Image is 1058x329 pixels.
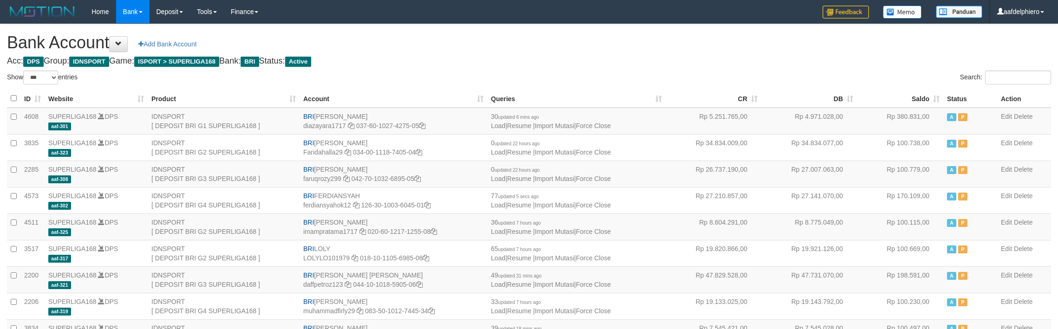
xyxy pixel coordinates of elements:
[491,228,505,235] a: Load
[761,240,857,266] td: Rp 19.921.126,00
[303,228,358,235] a: imampratama1717
[535,254,574,262] a: Import Mutasi
[666,108,761,135] td: Rp 5.251.765,00
[487,90,666,108] th: Queries: activate to sort column ascending
[132,36,202,52] a: Add Bank Account
[48,281,71,289] span: aaf-321
[491,298,611,315] span: | | |
[666,240,761,266] td: Rp 19.820.866,00
[48,175,71,183] span: aaf-308
[148,240,300,266] td: IDNSPORT [ DEPOSIT BRI G2 SUPERLIGA168 ]
[491,281,505,288] a: Load
[148,213,300,240] td: IDNSPORT [ DEPOSIT BRI G2 SUPERLIGA168 ]
[419,122,425,129] a: Copy 037601027427505 to clipboard
[148,266,300,293] td: IDNSPORT [ DEPOSIT BRI G3 SUPERLIGA168 ]
[20,266,45,293] td: 2200
[1001,245,1012,252] a: Edit
[424,201,431,209] a: Copy 126301003604501 to clipboard
[45,134,148,161] td: DPS
[423,254,429,262] a: Copy 018101105698506 to clipboard
[491,166,540,173] span: 0
[148,293,300,319] td: IDNSPORT [ DEPOSIT BRI G4 SUPERLIGA168 ]
[958,219,967,227] span: Paused
[20,108,45,135] td: 4608
[303,271,314,279] span: BRI
[23,71,58,84] select: Showentries
[20,240,45,266] td: 3517
[1001,192,1012,200] a: Edit
[495,168,540,173] span: updated 22 hours ago
[495,141,540,146] span: updated 22 hours ago
[48,245,97,252] a: SUPERLIGA168
[303,201,351,209] a: ferdiansyahok12
[576,122,611,129] a: Force Close
[491,245,541,252] span: 65
[348,122,354,129] a: Copy diazayara1717 to clipboard
[507,122,531,129] a: Resume
[997,90,1051,108] th: Action
[148,90,300,108] th: Product: activate to sort column ascending
[936,6,982,18] img: panduan.png
[303,307,355,315] a: muhammadfirly29
[535,122,574,129] a: Import Mutasi
[1001,298,1012,305] a: Edit
[761,266,857,293] td: Rp 47.731.070,00
[20,293,45,319] td: 2206
[148,134,300,161] td: IDNSPORT [ DEPOSIT BRI G2 SUPERLIGA168 ]
[300,266,487,293] td: [PERSON_NAME] [PERSON_NAME] 044-10-1018-5905-06
[666,266,761,293] td: Rp 47.829.528,00
[576,254,611,262] a: Force Close
[491,271,542,279] span: 49
[666,161,761,187] td: Rp 26.737.190,00
[303,175,341,182] a: faruqrozy299
[48,271,97,279] a: SUPERLIGA168
[1001,219,1012,226] a: Edit
[666,213,761,240] td: Rp 8.604.291,00
[958,272,967,280] span: Paused
[303,122,346,129] a: diazayara1717
[48,192,97,200] a: SUPERLIGA168
[943,90,997,108] th: Status
[45,240,148,266] td: DPS
[498,194,539,199] span: updated 5 secs ago
[761,108,857,135] td: Rp 4.971.028,00
[45,213,148,240] td: DPS
[48,298,97,305] a: SUPERLIGA168
[431,228,437,235] a: Copy 020601217125508 to clipboard
[1014,166,1032,173] a: Delete
[1001,166,1012,173] a: Edit
[1014,192,1032,200] a: Delete
[761,161,857,187] td: Rp 27.007.063,00
[491,139,540,147] span: 0
[666,134,761,161] td: Rp 34.834.009,00
[491,254,505,262] a: Load
[857,161,943,187] td: Rp 100.779,00
[576,281,611,288] a: Force Close
[7,5,78,19] img: MOTION_logo.png
[960,71,1051,84] label: Search:
[535,201,574,209] a: Import Mutasi
[303,298,314,305] span: BRI
[947,245,956,253] span: Active
[666,293,761,319] td: Rp 19.133.025,00
[507,175,531,182] a: Resume
[300,134,487,161] td: [PERSON_NAME] 034-00-1118-7405-04
[857,187,943,213] td: Rp 170.109,00
[48,202,71,210] span: aaf-302
[1014,298,1032,305] a: Delete
[491,139,611,156] span: | | |
[7,71,78,84] label: Show entries
[1014,139,1032,147] a: Delete
[48,139,97,147] a: SUPERLIGA168
[498,220,541,226] span: updated 7 hours ago
[947,166,956,174] span: Active
[303,281,343,288] a: daffpetroz123
[353,201,359,209] a: Copy ferdiansyahok12 to clipboard
[300,90,487,108] th: Account: activate to sort column ascending
[576,307,611,315] a: Force Close
[345,281,351,288] a: Copy daffpetroz123 to clipboard
[491,166,611,182] span: | | |
[507,228,531,235] a: Resume
[958,113,967,121] span: Paused
[20,187,45,213] td: 4573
